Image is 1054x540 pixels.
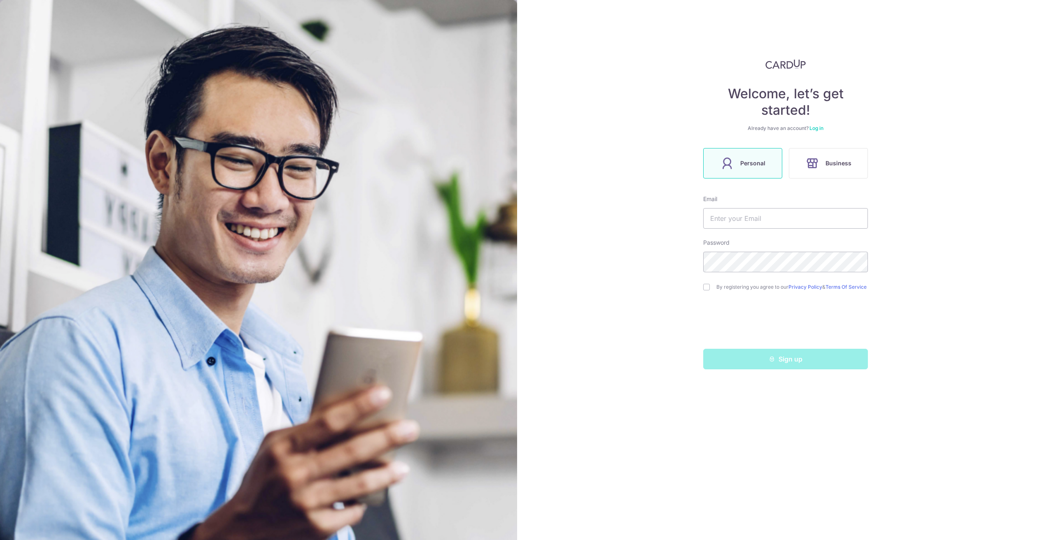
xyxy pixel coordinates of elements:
[740,158,765,168] span: Personal
[703,195,717,203] label: Email
[716,284,868,290] label: By registering you agree to our &
[809,125,823,131] a: Log in
[765,59,806,69] img: CardUp Logo
[703,86,868,118] h4: Welcome, let’s get started!
[703,239,730,247] label: Password
[825,158,851,168] span: Business
[788,284,822,290] a: Privacy Policy
[700,148,786,178] a: Personal
[703,208,868,229] input: Enter your Email
[786,148,871,178] a: Business
[723,307,848,339] iframe: reCAPTCHA
[825,284,867,290] a: Terms Of Service
[703,125,868,132] div: Already have an account?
